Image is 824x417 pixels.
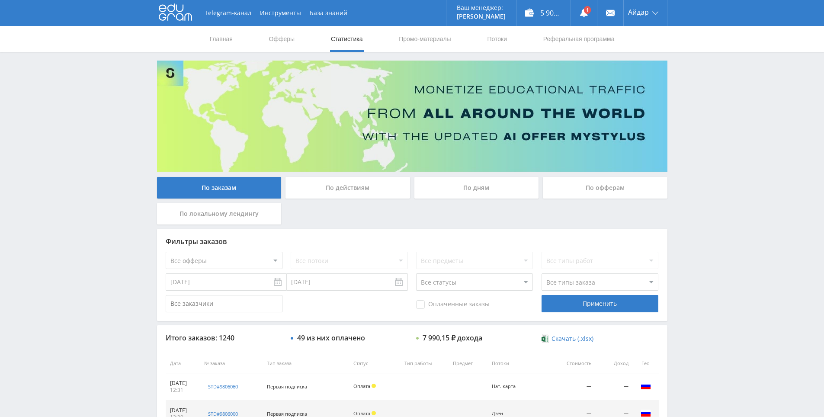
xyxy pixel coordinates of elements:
span: Оплата [353,410,370,417]
img: xlsx [542,334,549,343]
td: — [551,373,596,401]
span: Оплата [353,383,370,389]
a: Потоки [486,26,508,52]
div: std#9806060 [208,383,238,390]
div: По заказам [157,177,282,199]
th: Стоимость [551,354,596,373]
div: [DATE] [170,380,196,387]
span: Холд [372,384,376,388]
div: Фильтры заказов [166,237,659,245]
th: Тип заказа [263,354,349,373]
span: Оплаченные заказы [416,300,490,309]
div: 12:31 [170,387,196,394]
div: Дзен [492,411,531,417]
a: Статистика [330,26,364,52]
div: 7 990,15 ₽ дохода [423,334,482,342]
p: Ваш менеджер: [457,4,506,11]
th: Предмет [449,354,487,373]
span: Айдар [628,9,649,16]
div: 49 из них оплачено [297,334,365,342]
div: По офферам [543,177,667,199]
th: Дата [166,354,200,373]
div: Итого заказов: 1240 [166,334,282,342]
p: [PERSON_NAME] [457,13,506,20]
div: По дням [414,177,539,199]
th: Доход [596,354,632,373]
th: № заказа [200,354,263,373]
span: Холд [372,411,376,415]
div: [DATE] [170,407,196,414]
th: Потоки [487,354,551,373]
input: Все заказчики [166,295,282,312]
span: Первая подписка [267,383,307,390]
th: Тип работы [400,354,449,373]
div: Применить [542,295,658,312]
img: rus.png [641,381,651,391]
div: По локальному лендингу [157,203,282,225]
a: Главная [209,26,234,52]
div: По действиям [285,177,410,199]
span: Скачать (.xlsx) [551,335,593,342]
a: Реферальная программа [542,26,616,52]
div: Нат. карта [492,384,531,389]
span: Первая подписка [267,411,307,417]
a: Офферы [268,26,296,52]
a: Скачать (.xlsx) [542,334,593,343]
th: Статус [349,354,400,373]
th: Гео [633,354,659,373]
a: Промо-материалы [398,26,452,52]
img: Banner [157,61,667,172]
td: — [596,373,632,401]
